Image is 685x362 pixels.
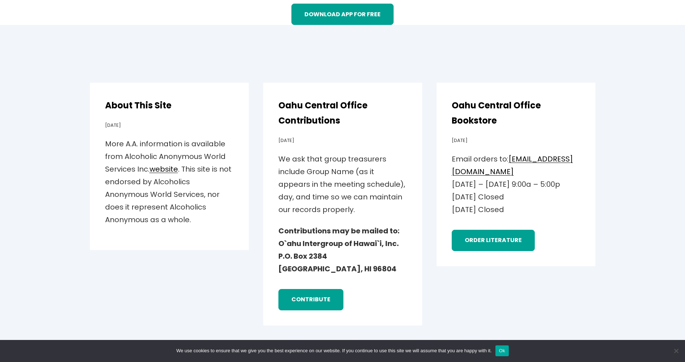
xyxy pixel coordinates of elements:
[278,98,407,128] h2: Oahu Central Office Contributions
[278,153,407,216] p: We ask that group treasurers include Group Name (as it appears in the meeting schedule), day, and...
[291,4,394,25] a: download app for free
[452,153,580,216] p: Email orders to: [DATE] – [DATE] 9:00a – 5:00p [DATE] Closed [DATE] Closed
[278,137,294,144] a: [DATE]
[495,345,509,356] button: Ok
[105,122,121,129] a: [DATE]
[105,138,234,226] p: More A.A. information is available from Alcoholic Anonymous World Services Inc. . This site is no...
[672,347,680,354] span: No
[278,289,343,310] a: contribute
[149,164,178,174] a: website
[278,226,399,236] strong: Contributions may be mailed to:
[452,154,573,177] a: [EMAIL_ADDRESS][DOMAIN_NAME]
[452,137,468,144] a: [DATE]
[176,347,491,354] span: We use cookies to ensure that we give you the best experience on our website. If you continue to ...
[452,230,535,251] a: order literature
[105,98,234,113] h2: About This Site
[452,98,580,128] h2: Oahu Central Office Bookstore
[278,238,399,274] strong: O`ahu Intergroup of Hawai`i, Inc. P.O. Box 2384 [GEOGRAPHIC_DATA], HI 96804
